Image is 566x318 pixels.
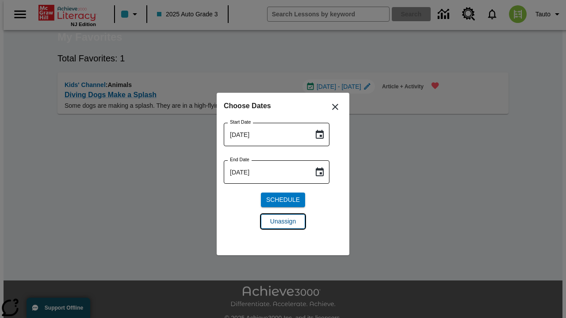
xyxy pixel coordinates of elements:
[224,100,342,236] div: Choose date
[311,126,329,144] button: Choose date, selected date is Oct 7, 2025
[224,123,307,146] input: MMMM-DD-YYYY
[325,96,346,117] button: Close
[311,163,329,181] button: Choose date, selected date is Oct 7, 2025
[230,119,251,125] label: Start Date
[270,217,296,226] span: Unassign
[224,160,307,184] input: MMMM-DD-YYYY
[261,214,305,229] button: Unassign
[224,100,342,112] h6: Choose Dates
[230,156,249,163] label: End Date
[266,195,300,204] span: Schedule
[261,193,305,207] button: Schedule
